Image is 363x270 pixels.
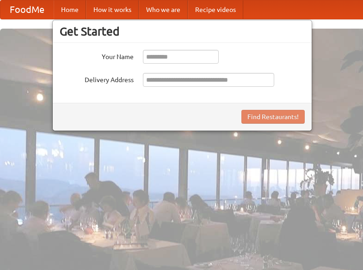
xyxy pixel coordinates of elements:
[60,50,134,61] label: Your Name
[86,0,139,19] a: How it works
[139,0,188,19] a: Who we are
[188,0,243,19] a: Recipe videos
[241,110,305,124] button: Find Restaurants!
[54,0,86,19] a: Home
[60,24,305,38] h3: Get Started
[0,0,54,19] a: FoodMe
[60,73,134,84] label: Delivery Address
